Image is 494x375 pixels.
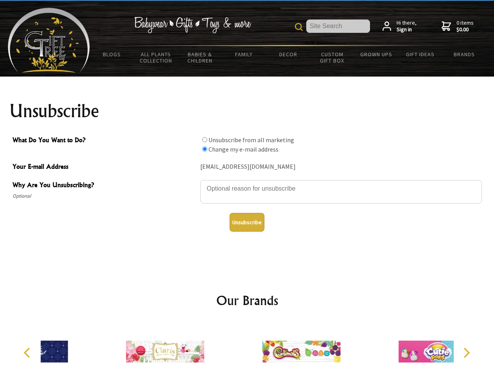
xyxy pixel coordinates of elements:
[442,20,474,33] a: 0 items$0.00
[456,26,474,33] strong: $0.00
[310,46,354,69] a: Custom Gift Box
[202,137,207,142] input: What Do You Want to Do?
[456,19,474,33] span: 0 items
[208,145,278,153] label: Change my e-mail address
[306,20,370,33] input: Site Search
[200,161,482,173] div: [EMAIL_ADDRESS][DOMAIN_NAME]
[458,344,475,361] button: Next
[13,191,196,201] span: Optional
[354,46,398,62] a: Grown Ups
[9,102,485,120] h1: Unsubscribe
[230,213,264,232] button: Unsubscribe
[8,8,90,73] img: Babyware - Gifts - Toys and more...
[13,180,196,191] span: Why Are You Unsubscribing?
[16,291,479,310] h2: Our Brands
[397,20,417,33] span: Hi there,
[178,46,222,69] a: Babies & Children
[90,46,134,62] a: BLOGS
[266,46,310,62] a: Decor
[295,23,303,31] img: product search
[20,344,37,361] button: Previous
[208,136,294,144] label: Unsubscribe from all marketing
[134,17,251,33] img: Babywear - Gifts - Toys & more
[13,135,196,146] span: What Do You Want to Do?
[397,26,417,33] strong: Sign in
[202,146,207,152] input: What Do You Want to Do?
[222,46,266,62] a: Family
[442,46,487,62] a: Brands
[13,162,196,173] span: Your E-mail Address
[383,20,417,33] a: Hi there,Sign in
[134,46,178,69] a: All Plants Collection
[398,46,442,62] a: Gift Ideas
[200,180,482,204] textarea: Why Are You Unsubscribing?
